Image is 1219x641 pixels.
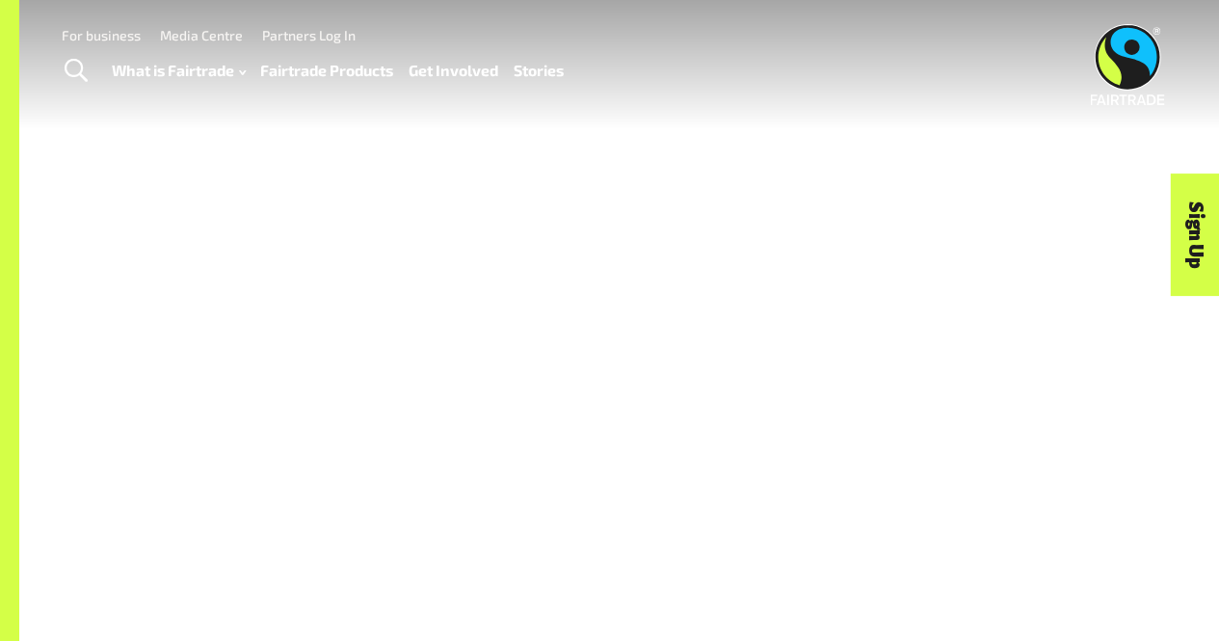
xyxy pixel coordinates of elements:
a: Fairtrade Products [260,57,393,84]
a: For business [62,27,141,43]
a: Toggle Search [52,47,99,95]
a: What is Fairtrade [112,57,246,84]
img: Fairtrade Australia New Zealand logo [1091,24,1165,105]
a: Stories [514,57,564,84]
a: Partners Log In [262,27,356,43]
a: Media Centre [160,27,243,43]
a: Get Involved [409,57,498,84]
